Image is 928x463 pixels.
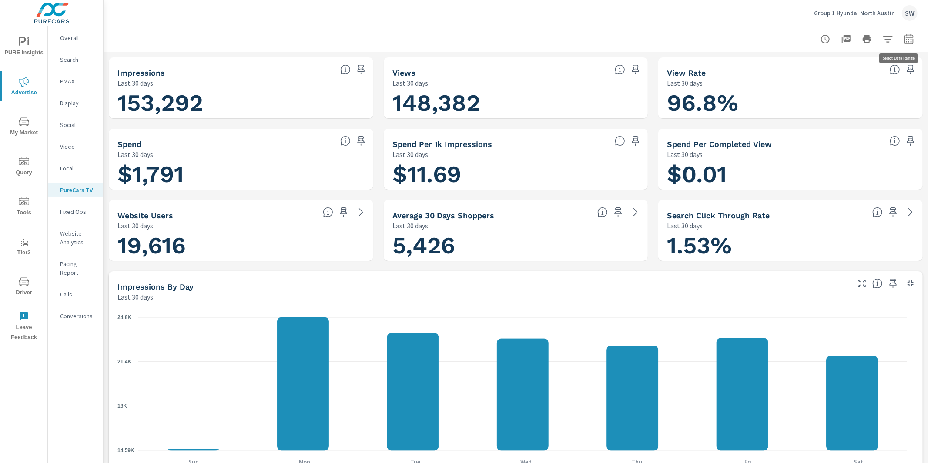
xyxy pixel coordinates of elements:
span: Save this to your personalized report [904,134,918,148]
p: Display [60,99,96,107]
span: Leave Feedback [3,311,45,343]
span: A rolling 30 day total of daily Shoppers on the dealership website, averaged over the selected da... [597,207,608,217]
h5: Impressions by Day [117,282,194,291]
span: Total spend per 1,000 impressions. [Source: This data is provided by the video advertising platform] [890,136,900,146]
button: Make Fullscreen [855,276,869,290]
span: Save this to your personalized report [611,205,625,219]
div: nav menu [0,26,47,346]
span: The number of impressions, broken down by the day of the week they occurred. [872,278,883,289]
div: Fixed Ops [48,205,103,218]
p: Website Analytics [60,229,96,246]
p: PMAX [60,77,96,86]
div: Search [48,53,103,66]
span: Query [3,157,45,178]
span: Total spend per 1,000 impressions. [Source: This data is provided by the video advertising platform] [615,136,625,146]
p: Pacing Report [60,260,96,277]
h1: $0.01 [667,160,914,189]
span: Advertise [3,77,45,98]
div: Social [48,118,103,131]
p: Last 30 days [667,220,703,231]
h5: Spend [117,140,141,149]
p: Last 30 days [667,149,703,160]
span: Save this to your personalized report [337,205,351,219]
p: Group 1 Hyundai North Austin [814,9,895,17]
div: PMAX [48,75,103,88]
p: Last 30 days [392,78,428,88]
span: Save this to your personalized report [904,63,918,77]
p: Last 30 days [117,149,153,160]
h5: Views [392,68,415,77]
button: Minimize Widget [904,276,918,290]
h1: 5,426 [392,231,640,260]
p: Social [60,120,96,129]
span: Number of times your connected TV ad was viewed completely by a user. [Source: This data is provi... [615,64,625,75]
span: PURE Insights [3,37,45,58]
span: Save this to your personalized report [886,205,900,219]
p: Last 30 days [392,149,428,160]
a: See more details in report [354,205,368,219]
h5: Spend Per Completed View [667,140,772,149]
p: Conversions [60,312,96,320]
h1: 153,292 [117,88,365,118]
h1: $11.69 [392,160,640,189]
p: Fixed Ops [60,207,96,216]
p: Last 30 days [117,292,153,302]
text: 24.8K [117,314,131,320]
text: 21.4K [117,359,131,365]
a: See more details in report [904,205,918,219]
span: Number of times your connected TV ad was presented to a user. [Source: This data is provided by t... [340,64,351,75]
span: Percentage of users who viewed your campaigns who clicked through to your website. For example, i... [872,207,883,217]
h5: Website Users [117,211,173,220]
h1: 148,382 [392,88,640,118]
h5: Search Click Through Rate [667,211,770,220]
button: "Export Report to PDF" [838,30,855,48]
p: Last 30 days [117,78,153,88]
p: Last 30 days [117,220,153,231]
span: Tier2 [3,236,45,258]
h5: Average 30 Days Shoppers [392,211,495,220]
span: Percentage of Impressions where the ad was viewed completely. “Impressions” divided by “Views”. [... [890,64,900,75]
p: Local [60,164,96,173]
div: SW [902,5,918,21]
text: 14.59K [117,447,134,453]
span: Unique website visitors over the selected time period. [Source: Website Analytics] [323,207,333,217]
div: Website Analytics [48,227,103,249]
span: My Market [3,117,45,138]
span: Cost of your connected TV ad campaigns. [Source: This data is provided by the video advertising p... [340,136,351,146]
span: Save this to your personalized report [354,63,368,77]
h1: 96.8% [667,88,914,118]
a: See more details in report [629,205,643,219]
p: Last 30 days [667,78,703,88]
p: Calls [60,290,96,299]
span: Save this to your personalized report [354,134,368,148]
span: Save this to your personalized report [886,276,900,290]
h1: 1.53% [667,231,914,260]
div: Calls [48,288,103,301]
p: Search [60,55,96,64]
div: Pacing Report [48,257,103,279]
h5: Impressions [117,68,165,77]
div: Conversions [48,310,103,323]
h5: Spend Per 1k Impressions [392,140,492,149]
div: Display [48,97,103,110]
p: Last 30 days [392,220,428,231]
button: Print Report [858,30,876,48]
h1: 19,616 [117,231,365,260]
button: Apply Filters [879,30,897,48]
p: Video [60,142,96,151]
p: PureCars TV [60,186,96,194]
div: Overall [48,31,103,44]
span: Save this to your personalized report [629,134,643,148]
div: Video [48,140,103,153]
div: PureCars TV [48,183,103,197]
text: 18K [117,403,127,409]
div: Local [48,162,103,175]
span: Driver [3,276,45,298]
h1: $1,791 [117,160,365,189]
h5: View Rate [667,68,706,77]
span: Tools [3,197,45,218]
span: Save this to your personalized report [629,63,643,77]
p: Overall [60,33,96,42]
